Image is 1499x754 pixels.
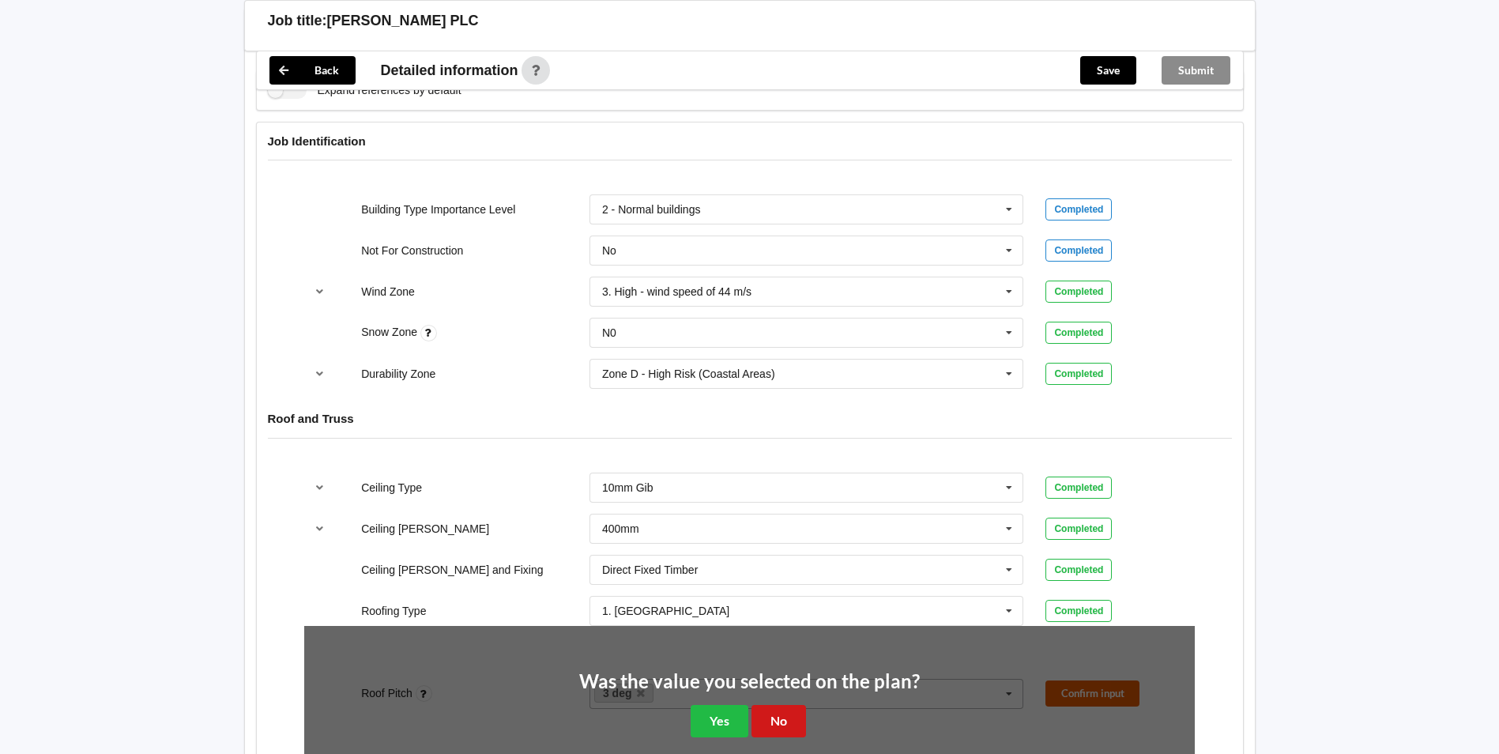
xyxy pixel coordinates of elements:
[1045,363,1112,385] div: Completed
[361,522,489,535] label: Ceiling [PERSON_NAME]
[751,705,806,737] button: No
[602,605,729,616] div: 1. [GEOGRAPHIC_DATA]
[602,327,616,338] div: N0
[602,368,775,379] div: Zone D - High Risk (Coastal Areas)
[268,411,1232,426] h4: Roof and Truss
[327,12,479,30] h3: [PERSON_NAME] PLC
[268,134,1232,149] h4: Job Identification
[602,245,616,256] div: No
[602,523,639,534] div: 400mm
[1045,477,1112,499] div: Completed
[304,515,335,543] button: reference-toggle
[602,286,751,297] div: 3. High - wind speed of 44 m/s
[361,326,420,338] label: Snow Zone
[304,473,335,502] button: reference-toggle
[602,482,653,493] div: 10mm Gib
[1045,239,1112,262] div: Completed
[361,481,422,494] label: Ceiling Type
[361,203,515,216] label: Building Type Importance Level
[1045,559,1112,581] div: Completed
[602,204,701,215] div: 2 - Normal buildings
[381,63,518,77] span: Detailed information
[269,56,356,85] button: Back
[1045,281,1112,303] div: Completed
[268,12,327,30] h3: Job title:
[361,605,426,617] label: Roofing Type
[1045,600,1112,622] div: Completed
[1045,198,1112,221] div: Completed
[361,285,415,298] label: Wind Zone
[268,82,461,99] label: Expand references by default
[691,705,748,737] button: Yes
[361,368,435,380] label: Durability Zone
[361,564,543,576] label: Ceiling [PERSON_NAME] and Fixing
[1045,518,1112,540] div: Completed
[361,244,463,257] label: Not For Construction
[579,669,920,694] h2: Was the value you selected on the plan?
[1080,56,1136,85] button: Save
[304,360,335,388] button: reference-toggle
[1045,322,1112,344] div: Completed
[602,564,698,575] div: Direct Fixed Timber
[304,277,335,306] button: reference-toggle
